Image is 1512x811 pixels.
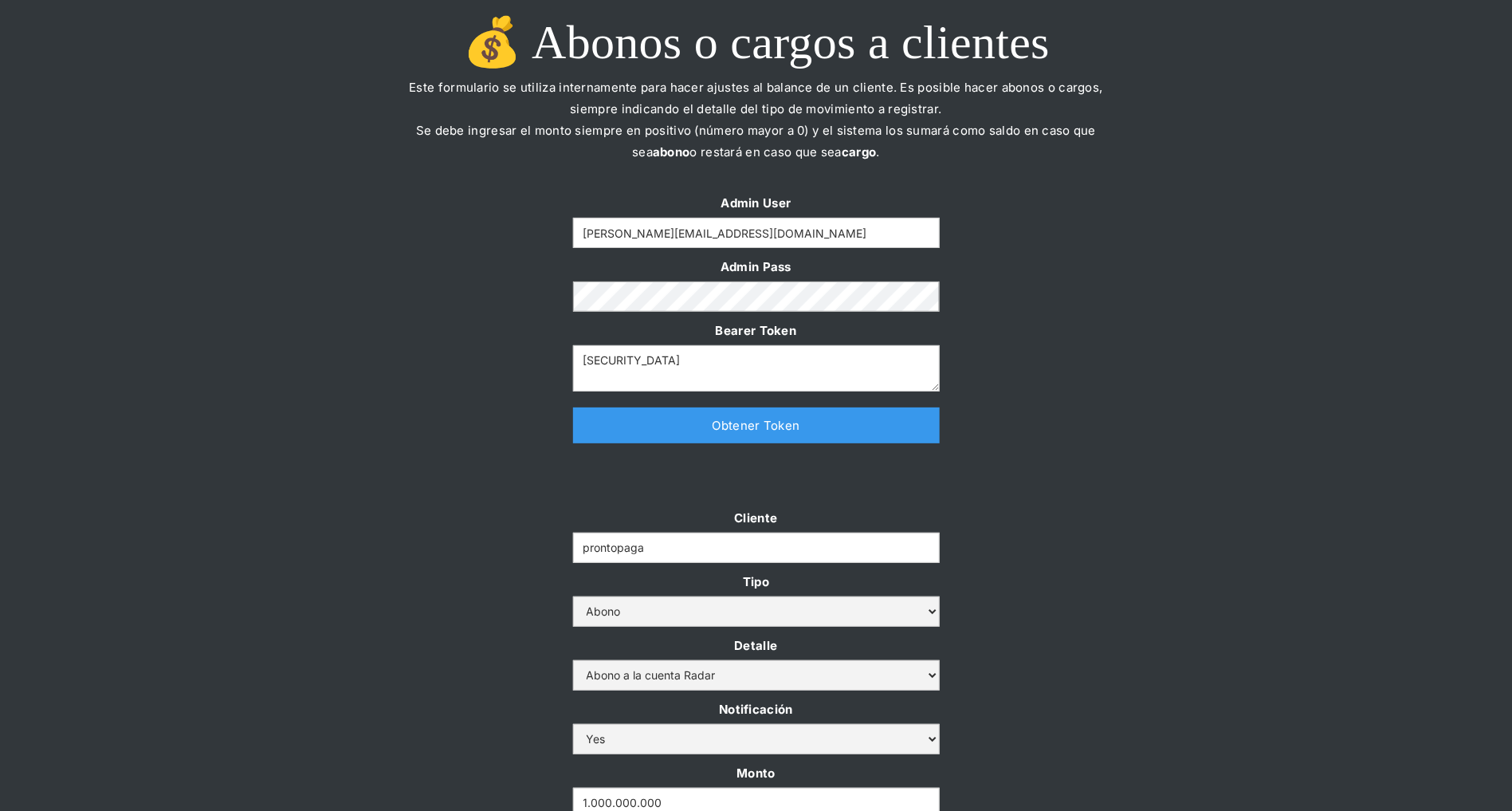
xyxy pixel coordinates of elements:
[573,192,940,214] label: Admin User
[573,218,940,248] input: Example Text
[573,533,940,563] input: Example Text
[653,144,690,159] strong: abono
[573,571,940,593] label: Tipo
[842,144,877,159] strong: cargo
[573,256,940,278] label: Admin Pass
[573,192,940,392] form: Form
[398,77,1115,184] p: Este formulario se utiliza internamente para hacer ajustes al balance de un cliente. Es posible h...
[398,16,1115,69] h1: 💰 Abonos o cargos a clientes
[573,320,940,341] label: Bearer Token
[573,635,940,656] label: Detalle
[573,407,940,443] a: Obtener Token
[573,762,940,784] label: Monto
[573,507,940,529] label: Cliente
[573,699,940,720] label: Notificación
